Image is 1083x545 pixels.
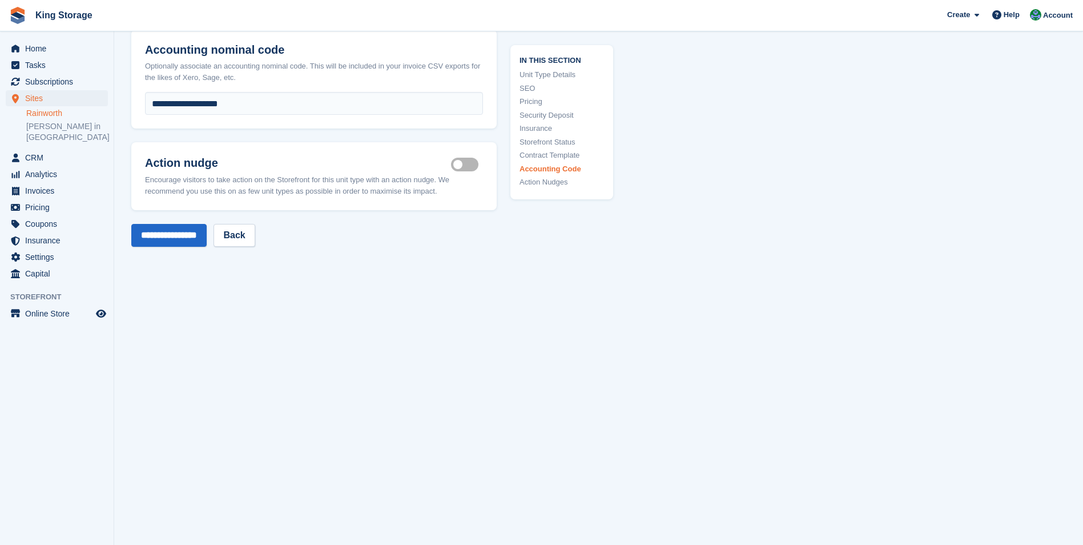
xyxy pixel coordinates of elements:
[214,224,255,247] a: Back
[520,177,604,188] a: Action Nudges
[1043,10,1073,21] span: Account
[947,9,970,21] span: Create
[6,183,108,199] a: menu
[6,216,108,232] a: menu
[9,7,26,24] img: stora-icon-8386f47178a22dfd0bd8f6a31ec36ba5ce8667c1dd55bd0f319d3a0aa187defe.svg
[25,166,94,182] span: Analytics
[520,123,604,134] a: Insurance
[25,150,94,166] span: CRM
[6,74,108,90] a: menu
[520,96,604,107] a: Pricing
[25,216,94,232] span: Coupons
[520,54,604,65] span: In this section
[25,249,94,265] span: Settings
[520,136,604,147] a: Storefront Status
[520,82,604,94] a: SEO
[25,233,94,249] span: Insurance
[25,306,94,322] span: Online Store
[6,306,108,322] a: menu
[6,90,108,106] a: menu
[6,249,108,265] a: menu
[31,6,97,25] a: King Storage
[451,164,483,166] label: Is active
[520,109,604,121] a: Security Deposit
[26,108,108,119] a: Rainworth
[25,90,94,106] span: Sites
[520,69,604,81] a: Unit Type Details
[6,233,108,249] a: menu
[25,183,94,199] span: Invoices
[6,266,108,282] a: menu
[520,150,604,161] a: Contract Template
[145,61,483,83] div: Optionally associate an accounting nominal code. This will be included in your invoice CSV export...
[25,199,94,215] span: Pricing
[25,57,94,73] span: Tasks
[1004,9,1020,21] span: Help
[145,156,451,170] h2: Action nudge
[6,41,108,57] a: menu
[94,307,108,320] a: Preview store
[1030,9,1041,21] img: John King
[25,41,94,57] span: Home
[6,199,108,215] a: menu
[6,150,108,166] a: menu
[145,174,483,197] div: Encourage visitors to take action on the Storefront for this unit type with an action nudge. We r...
[6,166,108,182] a: menu
[26,121,108,143] a: [PERSON_NAME] in [GEOGRAPHIC_DATA]
[25,266,94,282] span: Capital
[145,43,483,57] h2: Accounting nominal code
[10,291,114,303] span: Storefront
[6,57,108,73] a: menu
[520,163,604,174] a: Accounting Code
[25,74,94,90] span: Subscriptions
